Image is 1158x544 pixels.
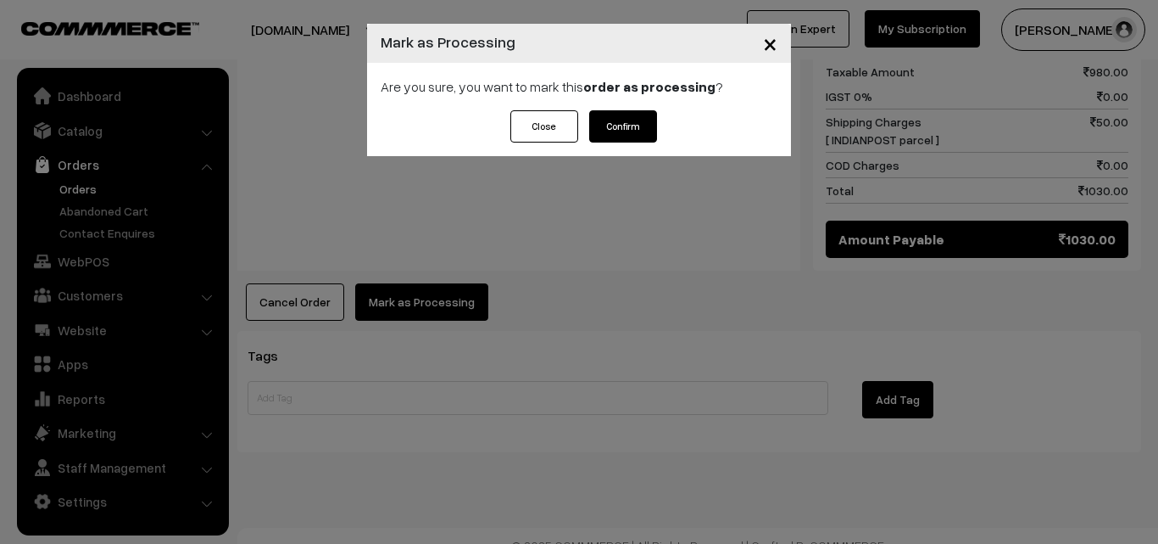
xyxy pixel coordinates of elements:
strong: order as processing [583,78,715,95]
h4: Mark as Processing [381,31,515,53]
span: × [763,27,777,59]
button: Close [510,110,578,143]
button: Confirm [589,110,657,143]
button: Close [749,17,791,70]
div: Are you sure, you want to mark this ? [367,63,791,110]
